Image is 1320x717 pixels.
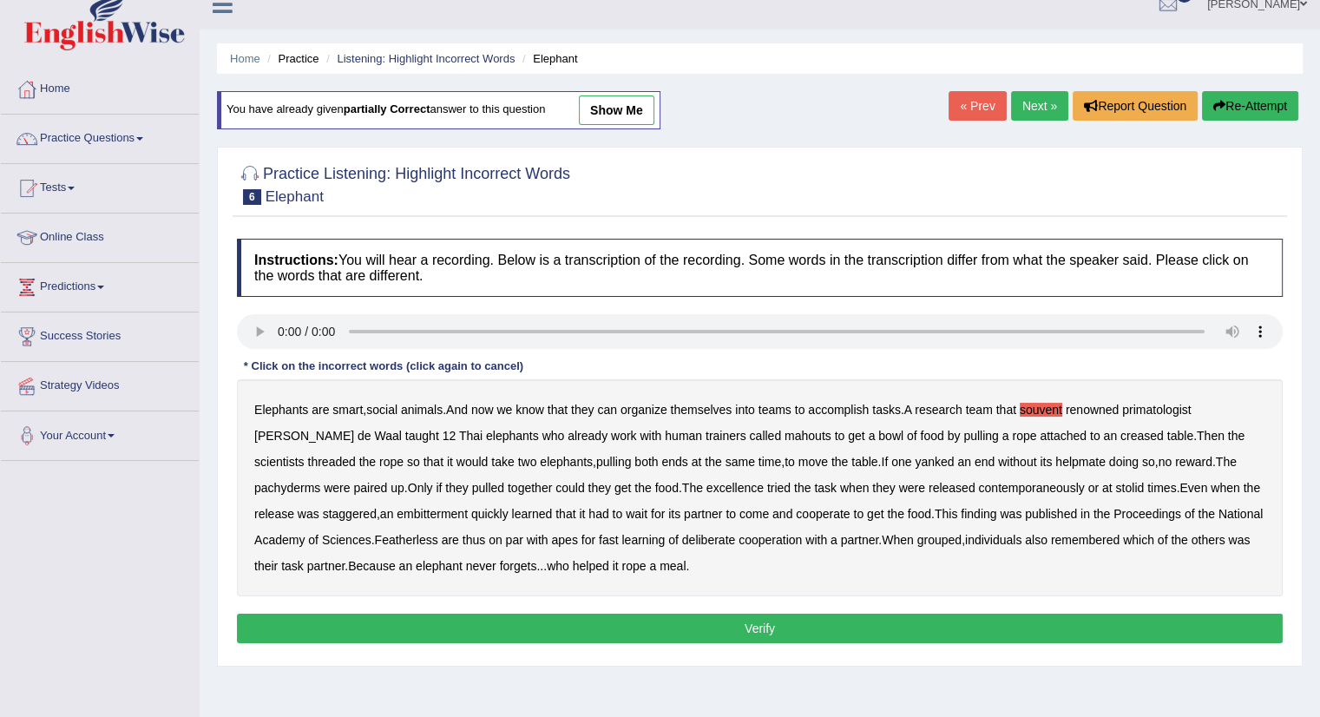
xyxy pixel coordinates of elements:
b: meal [660,559,686,573]
b: trainers [706,429,746,443]
b: its [1040,455,1052,469]
b: deliberate [682,533,736,547]
b: task [281,559,304,573]
span: 6 [243,189,261,205]
b: same [726,455,755,469]
b: food [655,481,679,495]
b: primatologist [1122,403,1191,417]
b: fast [599,533,619,547]
b: no [1159,455,1172,469]
b: renowned [1066,403,1120,417]
b: quickly [471,507,509,521]
b: task [814,481,837,495]
b: and [772,507,792,521]
b: rope [621,559,646,573]
b: in [1080,507,1090,521]
b: are [442,533,459,547]
b: it [447,455,453,469]
b: ends [661,455,687,469]
b: an [1103,429,1117,443]
b: at [1102,481,1113,495]
b: so [1142,455,1155,469]
b: release [254,507,294,521]
h2: Practice Listening: Highlight Incorrect Words [237,161,570,205]
b: were [324,481,350,495]
b: rope [379,455,404,469]
b: finding [961,507,996,521]
b: they [571,403,594,417]
b: together [508,481,552,495]
b: take [491,455,514,469]
b: helped [573,559,609,573]
b: was [1000,507,1021,521]
b: bowl [878,429,903,443]
li: Elephant [518,50,578,67]
b: thus [463,533,485,547]
b: to [835,429,845,443]
b: who [542,429,565,443]
b: had [588,507,608,521]
b: they [588,481,611,495]
b: partner [684,507,722,521]
b: when [840,481,869,495]
b: of [907,429,917,443]
b: social [366,403,397,417]
b: with [527,533,548,547]
b: doing [1109,455,1139,469]
b: threaded [307,455,355,469]
b: stolid [1115,481,1144,495]
b: already [568,429,607,443]
b: remembered [1051,533,1120,547]
b: pachyderms [254,481,320,495]
b: without [998,455,1036,469]
b: pulled [472,481,504,495]
b: an [957,455,971,469]
h4: You will hear a recording. Below is a transcription of the recording. Some words in the transcrip... [237,239,1283,297]
a: Listening: Highlight Incorrect Words [337,52,515,65]
b: also [1025,533,1047,547]
b: the [831,455,848,469]
b: to [853,507,864,521]
b: end [975,455,995,469]
button: Report Question [1073,91,1198,121]
b: we [496,403,512,417]
b: for [651,507,665,521]
b: partially correct [344,103,430,116]
b: cooperation [739,533,802,547]
b: now [471,403,494,417]
b: animals [401,403,443,417]
b: souvent [1020,403,1062,417]
b: mahouts [785,429,831,443]
b: The [1216,455,1237,469]
b: it [579,507,585,521]
b: to [1090,429,1100,443]
b: an [380,507,394,521]
b: times [1147,481,1176,495]
b: wait [626,507,647,521]
b: creased [1120,429,1164,443]
b: so [407,455,420,469]
b: elephants [540,455,593,469]
b: to [785,455,795,469]
b: Elephants [254,403,308,417]
b: a [831,533,837,547]
b: accomplish [808,403,869,417]
b: with [805,533,827,547]
b: a [649,559,656,573]
b: excellence [706,481,764,495]
b: the [1244,481,1260,495]
b: a [869,429,876,443]
b: others [1192,533,1225,547]
b: never [466,559,496,573]
a: Next » [1011,91,1068,121]
b: rope [1012,429,1036,443]
b: move [798,455,828,469]
b: one [891,455,911,469]
b: elephants [486,429,539,443]
small: Elephant [266,188,324,205]
b: was [298,507,319,521]
b: taught [405,429,439,443]
b: that [555,507,575,521]
a: « Prev [949,91,1006,121]
a: Success Stories [1,312,199,356]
